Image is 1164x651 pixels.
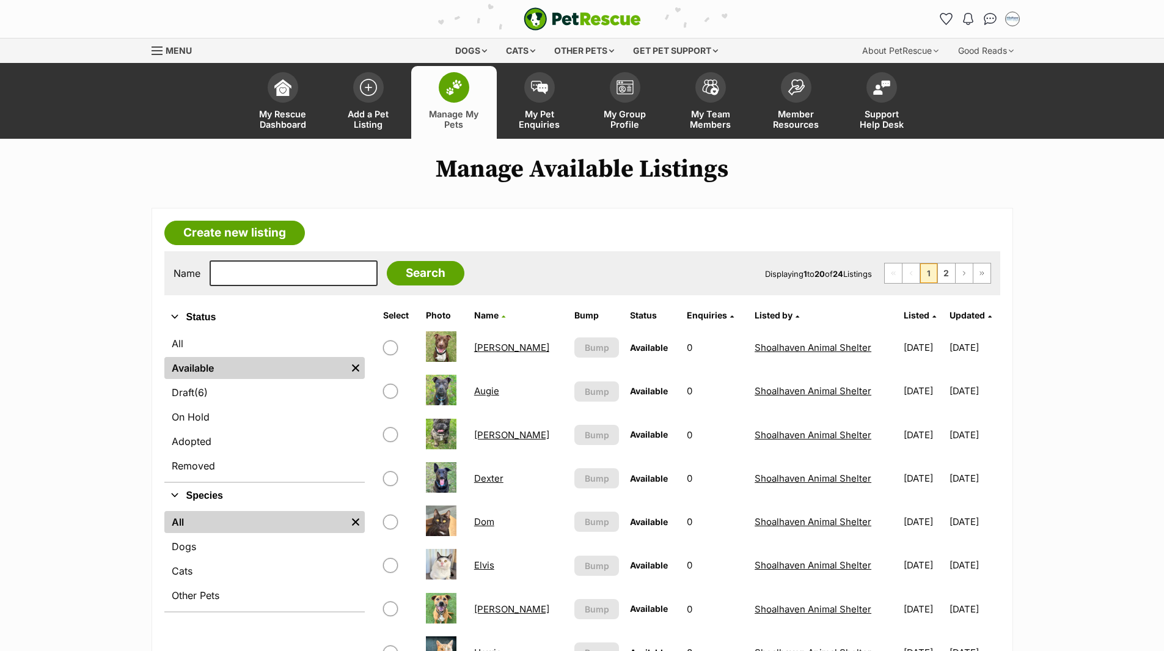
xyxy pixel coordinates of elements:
[585,428,609,441] span: Bump
[687,310,734,320] a: Enquiries
[937,9,1022,29] ul: Account quick links
[164,357,346,379] a: Available
[164,430,365,452] a: Adopted
[904,310,929,320] span: Listed
[950,501,999,543] td: [DATE]
[630,386,668,396] span: Available
[164,511,346,533] a: All
[959,9,978,29] button: Notifications
[682,501,749,543] td: 0
[574,425,619,445] button: Bump
[682,370,749,412] td: 0
[164,584,365,606] a: Other Pets
[899,588,948,630] td: [DATE]
[885,263,902,283] span: First page
[899,326,948,369] td: [DATE]
[164,309,365,325] button: Status
[585,559,609,572] span: Bump
[474,342,549,353] a: [PERSON_NAME]
[630,429,668,440] span: Available
[630,603,668,614] span: Available
[164,333,365,355] a: All
[973,263,990,283] a: Last page
[963,13,973,25] img: notifications-46538b983faf8c2785f20acdc204bb7945ddae34d4c08c2a6579f10ce5e182be.svg
[755,603,871,615] a: Shoalhaven Animal Shelter
[803,269,807,279] strong: 1
[474,603,549,615] a: [PERSON_NAME]
[585,341,609,354] span: Bump
[164,381,365,403] a: Draft
[630,342,668,353] span: Available
[524,7,641,31] img: logo-e224e6f780fb5917bec1dbf3a21bbac754714ae5b6737aabdf751b685950b380.svg
[682,414,749,456] td: 0
[956,263,973,283] a: Next page
[755,310,799,320] a: Listed by
[683,109,738,130] span: My Team Members
[164,221,305,245] a: Create new listing
[938,263,955,283] a: Page 2
[164,488,365,504] button: Species
[920,263,937,283] span: Page 1
[630,473,668,484] span: Available
[854,39,947,63] div: About PetRescue
[950,310,985,320] span: Updated
[814,269,825,279] strong: 20
[788,79,805,95] img: member-resources-icon-8e73f808a243e03378d46382f2149f9095a855e16c252ad45f914b54edf8863c.svg
[166,45,192,56] span: Menu
[447,39,496,63] div: Dogs
[755,310,792,320] span: Listed by
[574,599,619,619] button: Bump
[682,326,749,369] td: 0
[1006,13,1019,25] img: Jodie Parnell profile pic
[346,511,365,533] a: Remove filter
[164,330,365,482] div: Status
[341,109,396,130] span: Add a Pet Listing
[682,457,749,499] td: 0
[899,501,948,543] td: [DATE]
[474,310,505,320] a: Name
[387,261,464,285] input: Search
[625,306,681,325] th: Status
[873,80,890,95] img: help-desk-icon-fdf02630f3aa405de69fd3d07c3f3aa587a6932b1a1747fa1d2bba05be0121f9.svg
[755,516,871,528] a: Shoalhaven Animal Shelter
[474,385,499,397] a: Augie
[668,66,753,139] a: My Team Members
[474,516,494,528] a: Dom
[833,269,843,279] strong: 24
[255,109,310,130] span: My Rescue Dashboard
[585,472,609,485] span: Bump
[950,39,1022,63] div: Good Reads
[899,370,948,412] td: [DATE]
[194,385,208,400] span: (6)
[474,473,503,484] a: Dexter
[904,310,936,320] a: Listed
[755,385,871,397] a: Shoalhaven Animal Shelter
[755,429,871,441] a: Shoalhaven Animal Shelter
[585,603,609,616] span: Bump
[765,269,872,279] span: Displaying to of Listings
[569,306,624,325] th: Bump
[950,370,999,412] td: [DATE]
[899,414,948,456] td: [DATE]
[687,310,727,320] span: translation missing: en.admin.listings.index.attributes.enquiries
[497,66,582,139] a: My Pet Enquiries
[574,337,619,358] button: Bump
[682,544,749,586] td: 0
[682,588,749,630] td: 0
[512,109,567,130] span: My Pet Enquiries
[630,517,668,527] span: Available
[164,509,365,611] div: Species
[574,381,619,402] button: Bump
[326,66,411,139] a: Add a Pet Listing
[702,79,719,95] img: team-members-icon-5396bd8760b3fe7c0b43da4ab00e1e3bb1a5d9ba89233759b79545d2d3fc5d0d.svg
[937,9,956,29] a: Favourites
[164,455,365,477] a: Removed
[164,535,365,557] a: Dogs
[899,544,948,586] td: [DATE]
[902,263,920,283] span: Previous page
[174,268,200,279] label: Name
[630,560,668,570] span: Available
[753,66,839,139] a: Member Resources
[839,66,924,139] a: Support Help Desk
[240,66,326,139] a: My Rescue Dashboard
